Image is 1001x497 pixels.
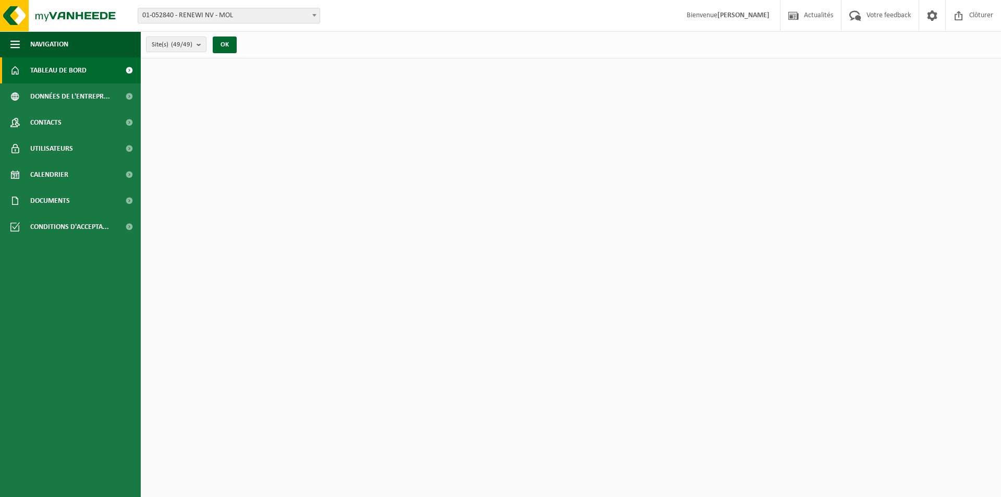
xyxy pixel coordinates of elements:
count: (49/49) [171,41,192,48]
span: Tableau de bord [30,57,87,83]
span: Site(s) [152,37,192,53]
span: Contacts [30,110,62,136]
span: Documents [30,188,70,214]
span: 01-052840 - RENEWI NV - MOL [138,8,320,23]
strong: [PERSON_NAME] [717,11,770,19]
button: Site(s)(49/49) [146,37,206,52]
button: OK [213,37,237,53]
span: Calendrier [30,162,68,188]
span: Conditions d'accepta... [30,214,109,240]
span: Utilisateurs [30,136,73,162]
span: Données de l'entrepr... [30,83,110,110]
span: Navigation [30,31,68,57]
